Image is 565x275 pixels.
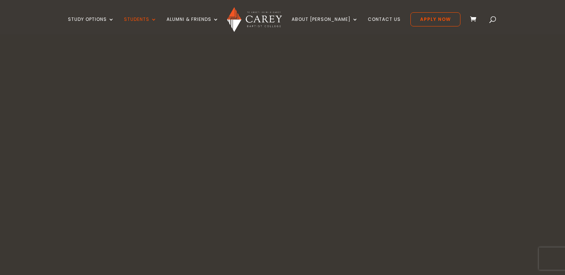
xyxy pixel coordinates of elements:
[227,7,282,32] img: Carey Baptist College
[124,17,157,34] a: Students
[167,17,219,34] a: Alumni & Friends
[368,17,401,34] a: Contact Us
[68,17,114,34] a: Study Options
[410,12,460,26] a: Apply Now
[292,17,358,34] a: About [PERSON_NAME]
